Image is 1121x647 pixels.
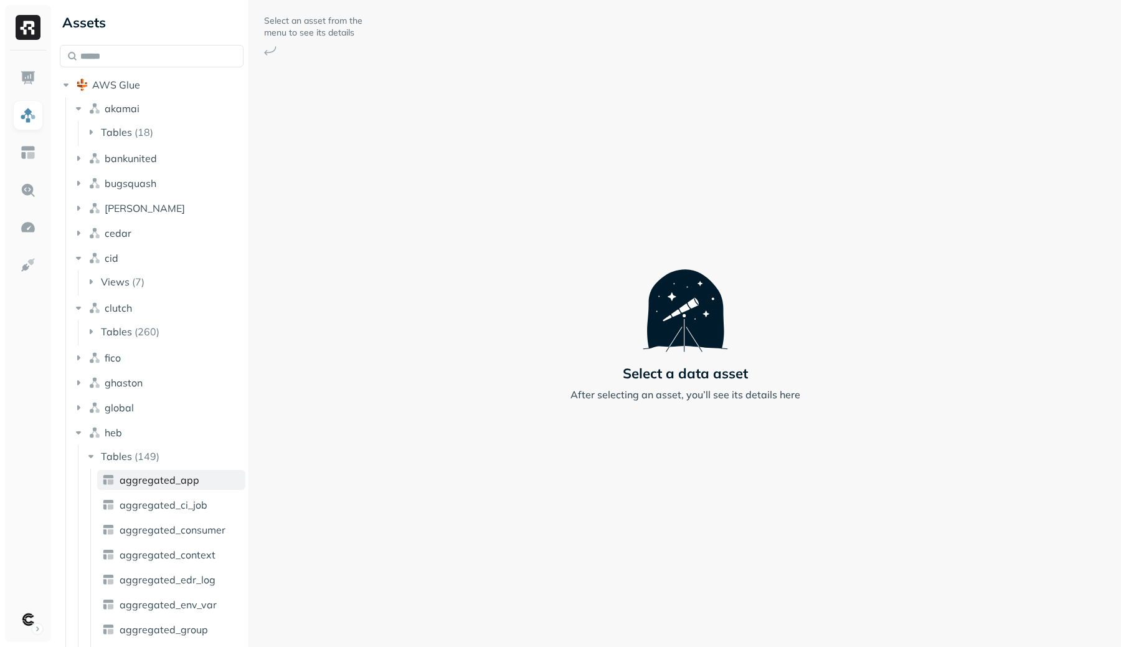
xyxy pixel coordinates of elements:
[97,570,245,590] a: aggregated_edr_log
[623,365,748,382] p: Select a data asset
[72,298,244,318] button: clutch
[105,102,140,115] span: akamai
[60,75,244,95] button: AWS Glue
[105,376,143,389] span: ghaston
[72,98,244,118] button: akamai
[105,202,185,214] span: [PERSON_NAME]
[20,107,36,123] img: Assets
[85,322,245,342] button: Tables(260)
[88,102,101,115] img: namespace
[88,302,101,314] img: namespace
[105,177,156,189] span: bugsquash
[570,387,800,402] p: After selecting an asset, you’ll see its details here
[88,352,101,364] img: namespace
[72,248,244,268] button: cid
[105,426,122,439] span: heb
[85,272,245,292] button: Views(7)
[72,348,244,368] button: fico
[102,524,115,536] img: table
[97,595,245,615] a: aggregated_env_var
[643,245,728,352] img: Telescope
[120,474,199,486] span: aggregated_app
[102,598,115,611] img: table
[102,573,115,586] img: table
[85,446,245,466] button: Tables(149)
[88,227,101,239] img: namespace
[20,219,36,236] img: Optimization
[88,202,101,214] img: namespace
[19,611,37,628] img: Clutch
[72,423,244,443] button: heb
[97,545,245,565] a: aggregated_context
[135,450,159,462] p: ( 149 )
[20,145,36,161] img: Asset Explorer
[120,573,215,586] span: aggregated_edr_log
[72,398,244,418] button: global
[120,499,207,511] span: aggregated_ci_job
[120,598,217,611] span: aggregated_env_var
[88,401,101,414] img: namespace
[88,252,101,264] img: namespace
[97,470,245,490] a: aggregated_app
[16,15,40,40] img: Ryft
[120,524,225,536] span: aggregated_consumer
[102,549,115,561] img: table
[88,426,101,439] img: namespace
[72,148,244,168] button: bankunited
[102,623,115,636] img: table
[101,450,132,462] span: Tables
[72,198,244,218] button: [PERSON_NAME]
[105,401,134,414] span: global
[20,182,36,198] img: Query Explorer
[135,325,159,338] p: ( 260 )
[264,15,364,39] p: Select an asset from the menu to see its details
[101,126,132,138] span: Tables
[92,79,140,91] span: AWS Glue
[20,257,36,273] img: Integrations
[60,12,244,32] div: Assets
[85,122,245,142] button: Tables(18)
[101,325,132,338] span: Tables
[88,376,101,389] img: namespace
[97,495,245,515] a: aggregated_ci_job
[105,252,118,264] span: cid
[105,227,131,239] span: cedar
[72,223,244,243] button: cedar
[105,152,157,165] span: bankunited
[120,549,215,561] span: aggregated_context
[105,302,132,314] span: clutch
[264,46,277,55] img: Arrow
[97,620,245,640] a: aggregated_group
[101,276,130,288] span: Views
[120,623,208,636] span: aggregated_group
[105,352,121,364] span: fico
[88,152,101,165] img: namespace
[135,126,153,138] p: ( 18 )
[97,520,245,540] a: aggregated_consumer
[132,276,144,288] p: ( 7 )
[72,173,244,193] button: bugsquash
[76,79,88,91] img: root
[20,70,36,86] img: Dashboard
[102,499,115,511] img: table
[72,373,244,393] button: ghaston
[102,474,115,486] img: table
[88,177,101,189] img: namespace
